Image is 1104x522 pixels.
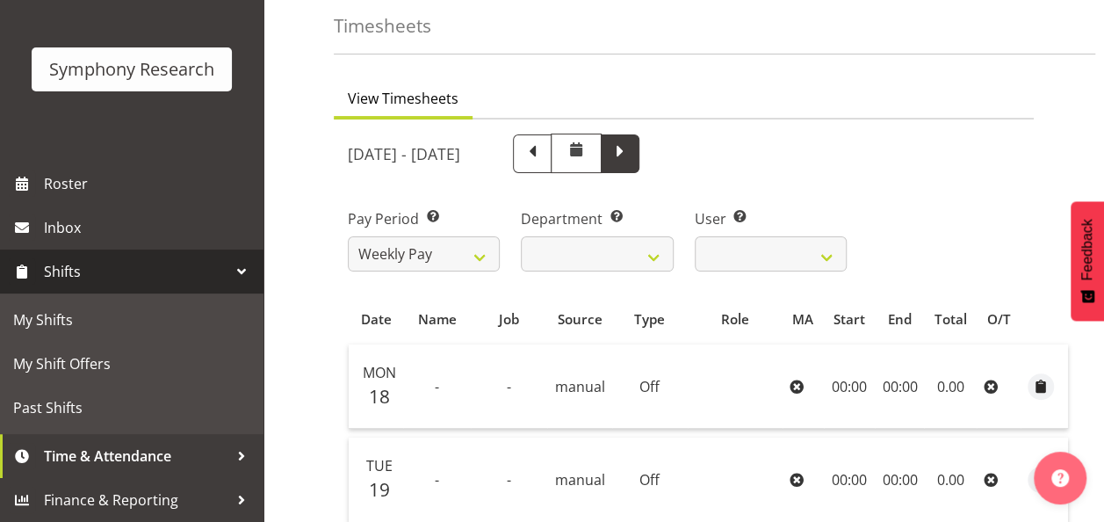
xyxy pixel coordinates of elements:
[44,443,228,469] span: Time & Attendance
[363,363,396,382] span: Mon
[612,438,688,522] td: Off
[875,438,924,522] td: 00:00
[612,344,688,429] td: Off
[697,309,772,330] div: Role
[4,342,259,386] a: My Shift Offers
[1071,201,1104,321] button: Feedback - Show survey
[507,377,511,396] span: -
[4,298,259,342] a: My Shifts
[358,309,393,330] div: Date
[875,344,924,429] td: 00:00
[44,170,255,197] span: Roster
[987,309,1011,330] div: O/T
[824,344,876,429] td: 00:00
[622,309,677,330] div: Type
[1079,219,1095,280] span: Feedback
[521,208,673,229] label: Department
[4,386,259,430] a: Past Shifts
[695,208,847,229] label: User
[833,309,865,330] div: Start
[924,438,977,522] td: 0.00
[44,487,228,513] span: Finance & Reporting
[824,438,876,522] td: 00:00
[348,144,460,163] h5: [DATE] - [DATE]
[507,470,511,489] span: -
[348,88,458,109] span: View Timesheets
[348,208,500,229] label: Pay Period
[557,309,602,330] div: Source
[44,214,255,241] span: Inbox
[13,351,250,377] span: My Shift Offers
[369,384,390,409] span: 18
[924,344,977,429] td: 0.00
[934,309,967,330] div: Total
[792,309,813,330] div: MA
[334,16,431,36] h4: Timesheets
[554,377,604,396] span: manual
[1051,469,1069,487] img: help-xxl-2.png
[435,377,439,396] span: -
[49,56,214,83] div: Symphony Research
[369,477,390,502] span: 19
[366,456,393,475] span: Tue
[435,470,439,489] span: -
[413,309,460,330] div: Name
[13,395,250,421] span: Past Shifts
[44,258,228,285] span: Shifts
[13,307,250,333] span: My Shifts
[554,470,604,489] span: manual
[885,309,914,330] div: End
[480,309,537,330] div: Job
